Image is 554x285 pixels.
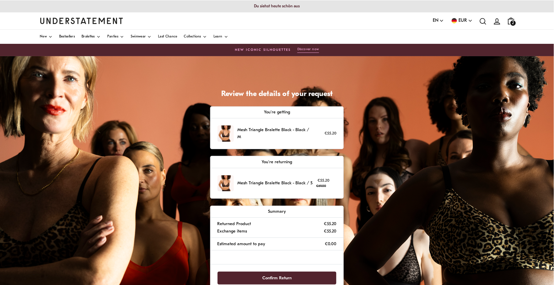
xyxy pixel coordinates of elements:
[40,35,47,38] span: New
[218,159,336,166] p: You're returning
[218,220,251,227] p: Returned Product
[218,175,234,192] img: 17_808531d1-b7fc-4449-bb0d-7f44d7a5116d.jpg
[237,126,313,141] p: Mesh Triangle Bralette Black - Black / M
[184,30,207,44] a: Collections
[433,17,438,24] span: EN
[254,4,300,8] p: Du siehst heute schön aus
[40,47,514,53] a: New Iconic SilhouettesDiscover now
[511,20,516,26] span: 2
[218,272,336,285] button: Confirm Return
[324,220,336,227] p: €55.20
[210,90,344,99] h1: Review the details of your request
[82,30,101,44] a: Bralettes
[325,241,336,248] p: €0.00
[324,130,336,137] p: €55.20
[59,35,75,38] span: Bestsellers
[107,35,118,38] span: Panties
[451,17,473,24] button: EUR
[131,30,151,44] a: Swimwear
[82,35,95,38] span: Bralettes
[158,35,177,38] span: Last Chance
[504,14,518,28] a: 2
[218,208,336,215] p: Summary
[262,272,292,284] span: Confirm Return
[214,30,228,44] a: Learn
[316,178,331,189] p: €55.20
[316,185,326,188] strike: €69.00
[131,35,146,38] span: Swimwear
[40,18,123,24] a: Understatement Homepage
[324,228,336,235] p: €55.20
[218,228,247,235] p: Exchange items
[214,35,223,38] span: Learn
[433,17,444,24] button: EN
[40,30,52,44] a: New
[218,125,234,142] img: 17_808531d1-b7fc-4449-bb0d-7f44d7a5116d.jpg
[459,17,467,24] span: EUR
[297,47,319,53] button: Discover now
[59,30,75,44] a: Bestsellers
[184,35,201,38] span: Collections
[158,30,177,44] a: Last Chance
[218,109,336,116] p: You're getting
[218,241,265,248] p: Estimated amount to pay
[237,180,313,187] p: Mesh Triangle Bralette Black - Black / S
[235,47,291,53] span: New Iconic Silhouettes
[107,30,124,44] a: Panties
